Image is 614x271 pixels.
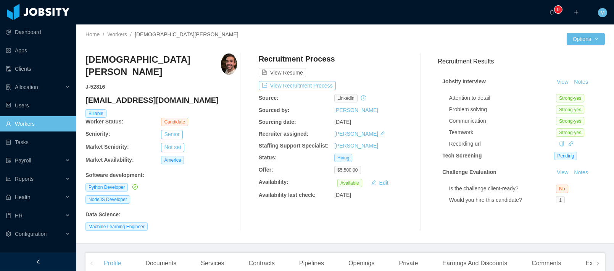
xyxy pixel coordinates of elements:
[380,131,385,136] i: icon: edit
[571,78,591,87] button: Notes
[334,192,351,198] span: [DATE]
[15,176,34,182] span: Reports
[161,143,184,152] button: Not set
[554,6,562,13] sup: 0
[6,116,70,131] a: icon: userWorkers
[556,94,584,102] span: Strong-yes
[259,95,279,101] b: Source:
[132,184,138,190] i: icon: check-circle
[259,70,306,76] a: icon: file-textView Resume
[130,31,132,37] span: /
[85,54,221,78] h3: [DEMOGRAPHIC_DATA][PERSON_NAME]
[334,131,378,137] a: [PERSON_NAME]
[556,196,565,204] span: 1
[90,261,93,265] i: icon: left
[556,117,584,125] span: Strong-yes
[568,141,574,147] a: icon: link
[334,94,358,102] span: linkedin
[567,33,605,45] button: Optionsicon: down
[449,140,556,148] div: Recording url
[85,31,100,37] a: Home
[556,105,584,114] span: Strong-yes
[571,168,591,177] button: Notes
[368,178,392,187] button: icon: editEdit
[449,185,556,193] div: Is the challenge client-ready?
[6,43,70,58] a: icon: appstoreApps
[259,83,336,89] a: icon: exportView Recruitment Process
[107,31,127,37] a: Workers
[6,135,70,150] a: icon: profileTasks
[85,195,130,204] span: NodeJS Developer
[6,231,11,237] i: icon: setting
[161,118,188,126] span: Candidate
[549,10,554,15] i: icon: bell
[600,8,605,17] span: M
[442,153,482,159] strong: Tech Screening
[259,119,296,125] b: Sourcing date:
[259,81,336,90] button: icon: exportView Recruitment Process
[442,169,496,175] strong: Challenge Evaluation
[568,141,574,146] i: icon: link
[85,157,134,163] b: Market Availability:
[85,211,121,217] b: Data Science :
[15,194,30,200] span: Health
[6,213,11,218] i: icon: book
[161,130,182,139] button: Senior
[6,84,11,90] i: icon: solution
[449,196,556,204] div: Would you hire this candidate?
[15,231,47,237] span: Configuration
[6,176,11,182] i: icon: line-chart
[6,24,70,40] a: icon: pie-chartDashboard
[259,107,290,113] b: Sourced by:
[85,131,110,137] b: Seniority:
[449,94,556,102] div: Attention to detail
[85,118,123,125] b: Worker Status:
[596,261,600,265] i: icon: right
[334,143,378,149] a: [PERSON_NAME]
[15,84,38,90] span: Allocation
[554,169,571,175] a: View
[6,98,70,113] a: icon: robotUsers
[85,183,128,191] span: Python Developer
[259,154,277,161] b: Status:
[554,79,571,85] a: View
[15,157,31,164] span: Payroll
[135,31,239,37] span: [DEMOGRAPHIC_DATA][PERSON_NAME]
[559,140,564,148] div: Copy
[334,107,378,113] a: [PERSON_NAME]
[6,158,11,163] i: icon: file-protect
[554,152,577,160] span: Pending
[85,222,148,231] span: Machine Learning Engineer
[334,154,352,162] span: Hiring
[103,31,104,37] span: /
[85,95,237,105] h4: [EMAIL_ADDRESS][DOMAIN_NAME]
[85,144,129,150] b: Market Seniority:
[449,105,556,114] div: Problem solving
[85,84,105,90] strong: J- 52816
[6,195,11,200] i: icon: medicine-box
[161,156,184,164] span: America
[259,68,306,77] button: icon: file-textView Resume
[259,131,309,137] b: Recruiter assigned:
[559,141,564,146] i: icon: copy
[85,109,106,118] span: Billable
[574,10,579,15] i: icon: plus
[131,184,138,190] a: icon: check-circle
[259,143,329,149] b: Staffing Support Specialist:
[438,57,605,66] h3: Recruitment Results
[334,119,351,125] span: [DATE]
[442,78,486,84] strong: Jobsity Interview
[556,128,584,137] span: Strong-yes
[15,213,23,219] span: HR
[259,192,316,198] b: Availability last check:
[361,95,366,101] i: icon: history
[334,166,361,174] span: $5,500.00
[556,185,568,193] span: No
[259,179,288,185] b: Availability:
[259,167,273,173] b: Offer:
[449,117,556,125] div: Communication
[449,128,556,136] div: Teamwork
[221,54,237,75] img: f9aeab49-2817-43c3-a3bf-18c9ddafe53b_68dd208dbacec-400w.png
[6,61,70,76] a: icon: auditClients
[85,172,144,178] b: Software development :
